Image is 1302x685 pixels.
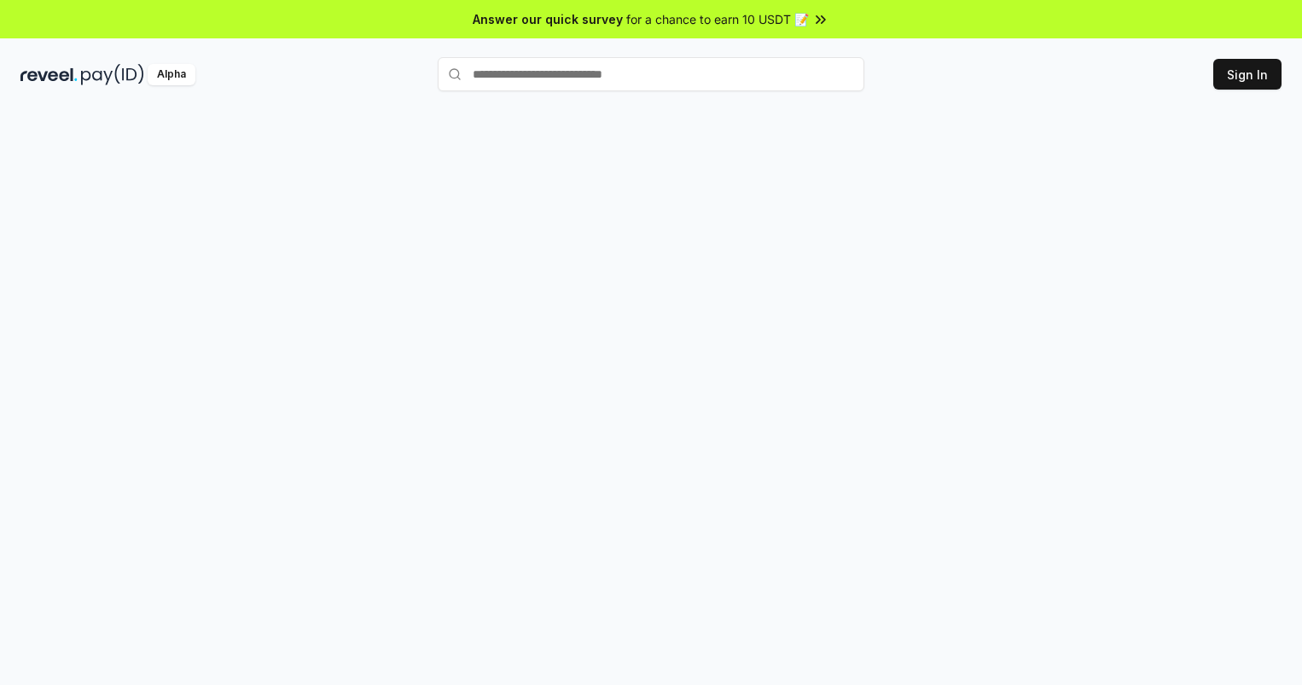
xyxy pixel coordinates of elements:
img: pay_id [81,64,144,85]
button: Sign In [1213,59,1282,90]
div: Alpha [148,64,195,85]
span: Answer our quick survey [473,10,623,28]
img: reveel_dark [20,64,78,85]
span: for a chance to earn 10 USDT 📝 [626,10,809,28]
